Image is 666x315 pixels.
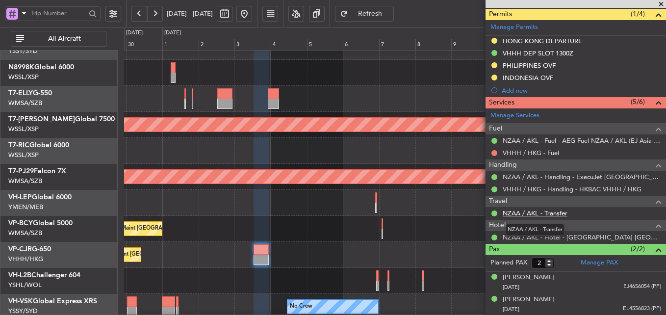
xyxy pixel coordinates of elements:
div: 30 [126,39,162,51]
a: VHHH / HKG - Handling - HKBAC VHHH / HKG [503,185,641,193]
a: T7-RICGlobal 6000 [8,142,69,149]
span: T7-PJ29 [8,168,34,175]
a: VH-VSKGlobal Express XRS [8,298,97,305]
div: INDONESIA OVF [503,74,553,82]
div: No Crew [290,299,312,314]
a: VHHH/HKG [8,255,43,263]
a: WMSA/SZB [8,177,42,185]
span: VH-VSK [8,298,33,305]
span: Handling [489,159,517,171]
div: [DATE] [126,29,143,37]
span: T7-[PERSON_NAME] [8,116,75,123]
a: WSSL/XSP [8,151,39,159]
div: Add new [502,86,661,95]
div: 5 [307,39,343,51]
a: T7-[PERSON_NAME]Global 7500 [8,116,115,123]
div: VHHH DEP SLOT 1300Z [503,49,573,57]
div: [DATE] [164,29,181,37]
span: Refresh [350,10,390,17]
span: Fuel [489,123,502,134]
a: VH-L2BChallenger 604 [8,272,80,279]
span: [DATE] [503,306,519,313]
span: [DATE] [503,284,519,291]
div: PHILIPPINES OVF [503,61,556,70]
div: [PERSON_NAME] [503,273,555,283]
a: YSSY/SYD [8,47,38,55]
span: (5/6) [631,97,645,107]
span: All Aircraft [26,35,103,42]
div: 3 [234,39,271,51]
div: 1 [162,39,199,51]
a: WMSA/SZB [8,99,42,107]
span: Travel [489,196,507,207]
a: Manage Services [490,111,539,121]
a: YSHL/WOL [8,281,42,289]
span: Pax [489,244,500,255]
span: T7-RIC [8,142,29,149]
a: NZAA / AKL - Hotel - [GEOGRAPHIC_DATA] [GEOGRAPHIC_DATA] / [GEOGRAPHIC_DATA] [503,233,661,241]
a: YMEN/MEB [8,203,43,211]
a: Manage Permits [490,23,538,32]
span: VH-L2B [8,272,31,279]
a: WSSL/XSP [8,125,39,133]
a: T7-ELLYG-550 [8,90,52,97]
a: NZAA / AKL - Transfer [503,209,567,217]
div: 6 [343,39,379,51]
div: 2 [199,39,235,51]
span: [DATE] - [DATE] [167,9,213,18]
a: WSSL/XSP [8,73,39,81]
div: 4 [271,39,307,51]
span: (2/2) [631,244,645,254]
span: EL4556823 (PP) [623,305,661,313]
a: VP-CJRG-650 [8,246,51,253]
div: NZAA / AKL - Transfer [506,224,564,236]
a: VP-BCYGlobal 5000 [8,220,73,227]
a: T7-PJ29Falcon 7X [8,168,66,175]
span: Services [489,97,514,108]
span: VP-CJR [8,246,32,253]
span: N8998K [8,64,34,71]
a: Manage PAX [581,258,618,268]
div: [PERSON_NAME] [503,295,555,305]
button: Refresh [335,6,394,22]
a: VH-LEPGlobal 6000 [8,194,72,201]
span: Hotel [489,220,506,231]
div: 9 [451,39,487,51]
button: All Aircraft [11,31,106,47]
span: (1/4) [631,9,645,19]
input: Trip Number [30,6,86,21]
div: 8 [415,39,452,51]
div: 7 [379,39,415,51]
span: EJ4656054 (PP) [623,283,661,291]
a: NZAA / AKL - Fuel - AEG Fuel NZAA / AKL (EJ Asia Only) [503,136,661,145]
span: T7-ELLY [8,90,33,97]
a: WMSA/SZB [8,229,42,237]
div: HONG KONG DEPARTURE [503,37,582,45]
a: N8998KGlobal 6000 [8,64,74,71]
span: VP-BCY [8,220,33,227]
label: Planned PAX [490,258,527,268]
a: NZAA / AKL - Handling - ExecuJet [GEOGRAPHIC_DATA] FBO NZAA / [GEOGRAPHIC_DATA] [503,173,661,181]
a: VHHH / HKG - Fuel [503,149,559,157]
span: VH-LEP [8,194,32,201]
span: Permits [489,9,512,20]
